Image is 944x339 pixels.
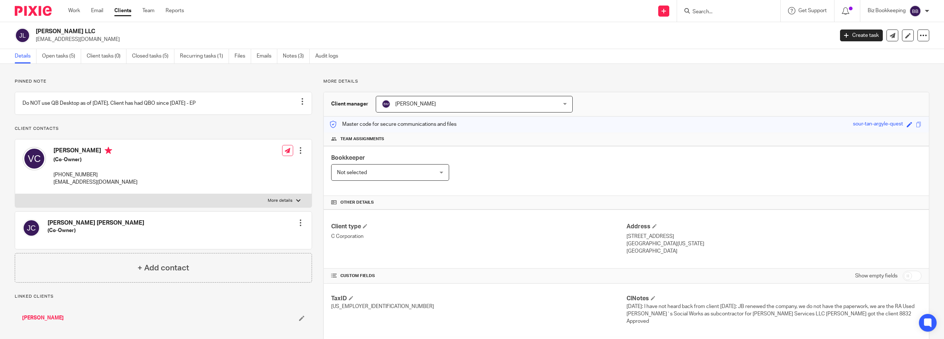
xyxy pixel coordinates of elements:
[853,120,903,129] div: sour-tan-argyle-quest
[627,304,914,324] span: [DATE]: I have not heard back from client [DATE]: JB renewed the company, we do not have the pape...
[323,79,929,84] p: More details
[840,30,883,41] a: Create task
[138,262,189,274] h4: + Add contact
[114,7,131,14] a: Clients
[382,100,391,108] img: svg%3E
[42,49,81,63] a: Open tasks (5)
[340,200,374,205] span: Other details
[105,147,112,154] i: Primary
[331,273,626,279] h4: CUSTOM FIELDS
[180,49,229,63] a: Recurring tasks (1)
[15,28,30,43] img: svg%3E
[798,8,827,13] span: Get Support
[692,9,758,15] input: Search
[53,171,138,179] p: [PHONE_NUMBER]
[331,223,626,231] h4: Client type
[855,272,898,280] label: Show empty fields
[627,295,922,302] h4: ClNotes
[340,136,384,142] span: Team assignments
[22,219,40,237] img: svg%3E
[91,7,103,14] a: Email
[22,314,64,322] a: [PERSON_NAME]
[132,49,174,63] a: Closed tasks (5)
[48,219,144,227] h4: [PERSON_NAME] [PERSON_NAME]
[36,36,829,43] p: [EMAIL_ADDRESS][DOMAIN_NAME]
[868,7,906,14] p: Biz Bookkeeping
[142,7,155,14] a: Team
[331,304,434,309] span: [US_EMPLOYER_IDENTIFICATION_NUMBER]
[315,49,344,63] a: Audit logs
[337,170,367,175] span: Not selected
[15,294,312,300] p: Linked clients
[268,198,292,204] p: More details
[53,147,138,156] h4: [PERSON_NAME]
[22,147,46,170] img: svg%3E
[331,233,626,240] p: C Corporation
[627,240,922,248] p: [GEOGRAPHIC_DATA][US_STATE]
[329,121,457,128] p: Master code for secure communications and files
[53,179,138,186] p: [EMAIL_ADDRESS][DOMAIN_NAME]
[331,100,368,108] h3: Client manager
[331,295,626,302] h4: TaxID
[68,7,80,14] a: Work
[48,227,144,234] h5: (Co-Owner)
[257,49,277,63] a: Emails
[627,248,922,255] p: [GEOGRAPHIC_DATA]
[87,49,126,63] a: Client tasks (0)
[909,5,921,17] img: svg%3E
[627,223,922,231] h4: Address
[331,155,365,161] span: Bookkeeper
[283,49,310,63] a: Notes (3)
[15,49,37,63] a: Details
[15,126,312,132] p: Client contacts
[395,101,436,107] span: [PERSON_NAME]
[36,28,670,35] h2: [PERSON_NAME] LLC
[53,156,138,163] h5: (Co-Owner)
[627,233,922,240] p: [STREET_ADDRESS]
[166,7,184,14] a: Reports
[15,6,52,16] img: Pixie
[15,79,312,84] p: Pinned note
[235,49,251,63] a: Files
